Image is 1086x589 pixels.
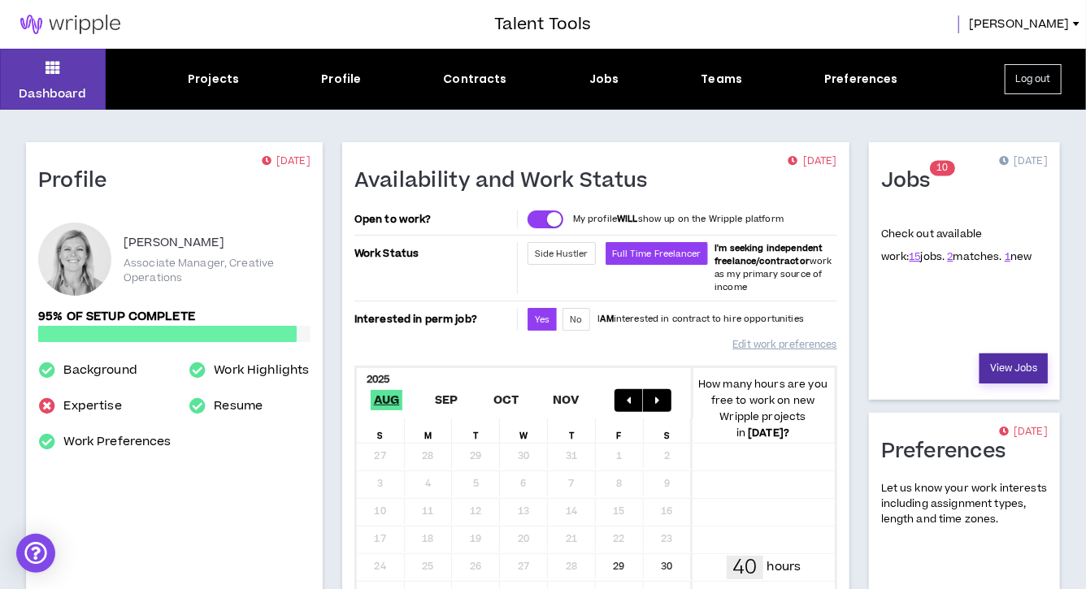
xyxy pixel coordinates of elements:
[354,308,514,331] p: Interested in perm job?
[910,249,945,264] span: jobs.
[980,353,1048,383] a: View Jobs
[124,233,224,253] p: [PERSON_NAME]
[188,71,239,88] div: Projects
[589,71,619,88] div: Jobs
[881,227,1032,264] p: Check out available work:
[969,15,1070,33] span: [PERSON_NAME]
[432,390,462,410] span: Sep
[124,256,311,285] p: Associate Manager, Creative Operations
[644,418,692,443] div: S
[405,418,453,443] div: M
[452,418,500,443] div: T
[748,426,789,440] b: [DATE] ?
[63,432,171,452] a: Work Preferences
[948,249,1002,264] span: matches.
[19,85,86,102] p: Dashboard
[617,213,638,225] strong: WILL
[354,213,514,226] p: Open to work?
[788,154,837,170] p: [DATE]
[262,154,311,170] p: [DATE]
[535,248,589,260] span: Side Hustler
[490,390,523,410] span: Oct
[598,313,805,326] p: I interested in contract to hire opportunities
[1005,249,1032,264] span: new
[535,314,550,326] span: Yes
[881,168,943,194] h1: Jobs
[1005,249,1010,264] a: 1
[500,418,548,443] div: W
[881,481,1048,528] p: Let us know your work interests including assignment types, length and time zones.
[357,418,405,443] div: S
[732,331,836,359] a: Edit work preferences
[63,396,121,416] a: Expertise
[494,12,591,37] h3: Talent Tools
[354,168,660,194] h1: Availability and Work Status
[715,242,832,293] span: work as my primary source of income
[601,313,614,325] strong: AM
[321,71,361,88] div: Profile
[1005,64,1062,94] button: Log out
[701,71,742,88] div: Teams
[548,418,596,443] div: T
[715,242,823,267] b: I'm seeking independent freelance/contractor
[214,396,263,416] a: Resume
[63,361,137,380] a: Background
[354,242,514,265] p: Work Status
[16,534,55,573] div: Open Intercom Messenger
[824,71,898,88] div: Preferences
[948,249,954,264] a: 2
[371,390,403,410] span: Aug
[999,154,1048,170] p: [DATE]
[943,162,949,175] span: 0
[767,558,801,576] p: hours
[573,213,784,226] p: My profile show up on the Wripple platform
[999,424,1048,440] p: [DATE]
[38,168,119,194] h1: Profile
[910,249,921,264] a: 15
[570,314,582,326] span: No
[214,361,309,380] a: Work Highlights
[367,372,390,387] b: 2025
[443,71,506,88] div: Contracts
[881,439,1019,465] h1: Preferences
[937,162,943,175] span: 1
[550,390,583,410] span: Nov
[38,308,311,326] p: 95% of setup complete
[596,418,644,443] div: F
[931,161,955,176] sup: 10
[691,376,834,441] p: How many hours are you free to work on new Wripple projects in
[38,223,111,296] div: Emily S.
